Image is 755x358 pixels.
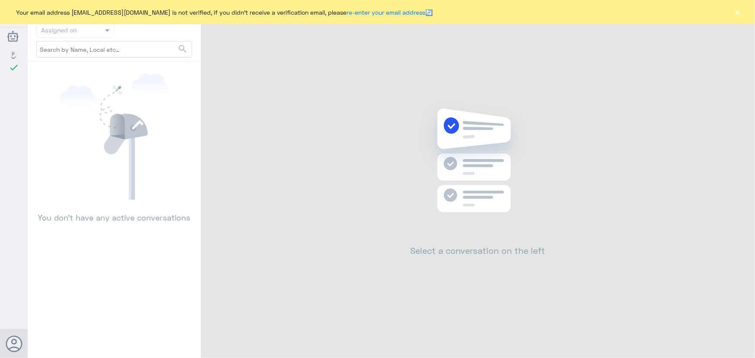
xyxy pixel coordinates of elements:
[6,336,22,352] button: Avatar
[177,42,188,56] button: search
[347,9,426,16] a: re-enter your email address
[36,200,192,224] p: You don’t have any active conversations
[177,44,188,54] span: search
[37,42,192,57] input: Search by Name, Local etc…
[9,62,19,73] i: check
[411,245,546,256] h2: Select a conversation on the left
[733,8,742,16] button: ×
[16,8,433,17] span: Your email address [EMAIL_ADDRESS][DOMAIN_NAME] is not verified, if you didn't receive a verifica...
